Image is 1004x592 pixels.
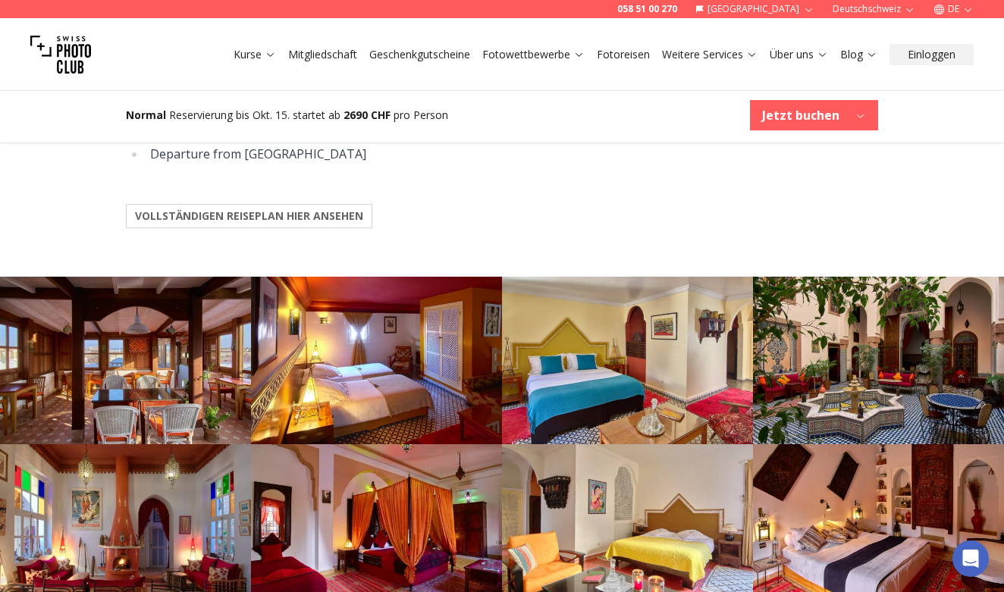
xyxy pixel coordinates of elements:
b: Normal [126,108,166,122]
a: Geschenkgutscheine [369,47,470,62]
div: Open Intercom Messenger [952,540,989,577]
span: pro Person [394,108,448,122]
button: Einloggen [889,44,974,65]
button: Fotowettbewerbe [476,44,591,65]
b: Jetzt buchen [762,106,839,124]
button: Geschenkgutscheine [363,44,476,65]
li: Departure from [GEOGRAPHIC_DATA] [146,143,878,164]
a: Blog [840,47,877,62]
button: VOLLSTÄNDIGEN REISEPLAN HIER ANSEHEN [126,204,372,228]
b: VOLLSTÄNDIGEN REISEPLAN HIER ANSEHEN [135,208,363,224]
button: Über uns [764,44,834,65]
button: Mitgliedschaft [282,44,363,65]
a: Fotowettbewerbe [482,47,585,62]
span: Reservierung bis Okt. 15. startet ab [169,108,340,122]
b: 2690 CHF [344,108,391,122]
button: Weitere Services [656,44,764,65]
a: 058 51 00 270 [617,3,677,15]
img: Photo200 [502,277,753,444]
a: Weitere Services [662,47,758,62]
a: Über uns [770,47,828,62]
a: Mitgliedschaft [288,47,357,62]
img: Photo201 [753,277,1004,444]
img: Photo199 [251,277,502,444]
button: Fotoreisen [591,44,656,65]
button: Kurse [227,44,282,65]
a: Fotoreisen [597,47,650,62]
a: Kurse [234,47,276,62]
button: Blog [834,44,883,65]
img: Swiss photo club [30,24,91,85]
button: Jetzt buchen [750,100,878,130]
